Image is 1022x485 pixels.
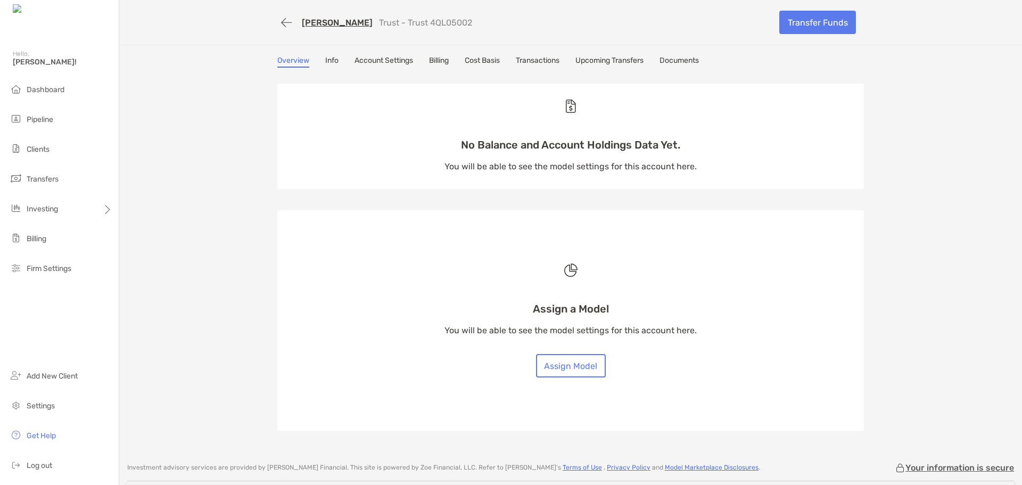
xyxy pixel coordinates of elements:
[10,112,22,125] img: pipeline icon
[27,234,46,243] span: Billing
[665,464,759,471] a: Model Marketplace Disclosures
[575,56,644,68] a: Upcoming Transfers
[429,56,449,68] a: Billing
[27,175,59,184] span: Transfers
[27,85,64,94] span: Dashboard
[325,56,339,68] a: Info
[444,138,697,152] p: No Balance and Account Holdings Data Yet.
[27,145,50,154] span: Clients
[302,18,373,28] a: [PERSON_NAME]
[779,11,856,34] a: Transfer Funds
[127,464,760,472] p: Investment advisory services are provided by [PERSON_NAME] Financial . This site is powered by Zo...
[10,458,22,471] img: logout icon
[444,302,697,316] p: Assign a Model
[10,83,22,95] img: dashboard icon
[27,264,71,273] span: Firm Settings
[563,464,602,471] a: Terms of Use
[10,369,22,382] img: add_new_client icon
[27,204,58,213] span: Investing
[905,463,1014,473] p: Your information is secure
[10,232,22,244] img: billing icon
[444,324,697,337] p: You will be able to see the model settings for this account here.
[516,56,559,68] a: Transactions
[27,115,53,124] span: Pipeline
[536,354,606,377] button: Assign Model
[27,372,78,381] span: Add New Client
[10,399,22,412] img: settings icon
[660,56,699,68] a: Documents
[277,56,309,68] a: Overview
[27,461,52,470] span: Log out
[10,261,22,274] img: firm-settings icon
[13,57,112,67] span: [PERSON_NAME]!
[10,142,22,155] img: clients icon
[27,401,55,410] span: Settings
[10,429,22,441] img: get-help icon
[10,172,22,185] img: transfers icon
[465,56,500,68] a: Cost Basis
[10,202,22,215] img: investing icon
[355,56,413,68] a: Account Settings
[379,18,472,28] p: Trust - Trust 4QL05002
[27,431,56,440] span: Get Help
[13,4,58,14] img: Zoe Logo
[607,464,650,471] a: Privacy Policy
[444,160,697,173] p: You will be able to see the model settings for this account here.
